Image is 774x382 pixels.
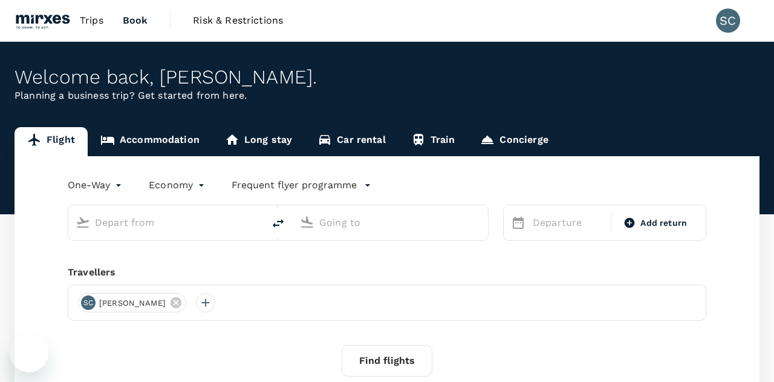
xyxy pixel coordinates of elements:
[533,216,604,230] p: Departure
[467,127,561,156] a: Concierge
[264,209,293,238] button: delete
[193,13,283,28] span: Risk & Restrictions
[68,176,125,195] div: One-Way
[640,217,687,229] span: Add return
[212,127,305,156] a: Long stay
[92,297,173,309] span: [PERSON_NAME]
[398,127,468,156] a: Train
[232,178,371,193] button: Frequent flyer programme
[255,221,258,223] button: Open
[15,7,70,34] img: Mirxes Holding Pte Ltd
[15,88,759,103] p: Planning a business trip? Get started from here.
[149,176,207,195] div: Economy
[68,265,706,280] div: Travellers
[716,8,740,33] div: SC
[319,213,463,232] input: Going to
[95,213,238,232] input: Depart from
[15,66,759,88] div: Welcome back , [PERSON_NAME] .
[80,13,103,28] span: Trips
[15,127,88,156] a: Flight
[232,178,357,193] p: Frequent flyer programme
[305,127,398,156] a: Car rental
[10,334,48,372] iframe: Button to launch messaging window
[78,293,186,312] div: SC[PERSON_NAME]
[88,127,212,156] a: Accommodation
[480,221,482,223] button: Open
[123,13,148,28] span: Book
[342,345,432,377] button: Find flights
[81,295,96,310] div: SC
